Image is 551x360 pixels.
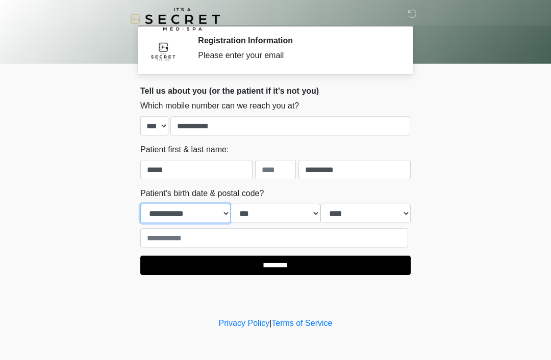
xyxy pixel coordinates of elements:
label: Which mobile number can we reach you at? [140,100,299,112]
label: Patient first & last name: [140,144,229,156]
img: It's A Secret Med Spa Logo [130,8,220,31]
a: Privacy Policy [219,319,270,327]
a: Terms of Service [271,319,332,327]
div: Please enter your email [198,49,395,62]
h2: Registration Information [198,36,395,45]
label: Patient's birth date & postal code? [140,187,264,200]
a: | [269,319,271,327]
h2: Tell us about you (or the patient if it's not you) [140,86,411,96]
img: Agent Avatar [148,36,179,66]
